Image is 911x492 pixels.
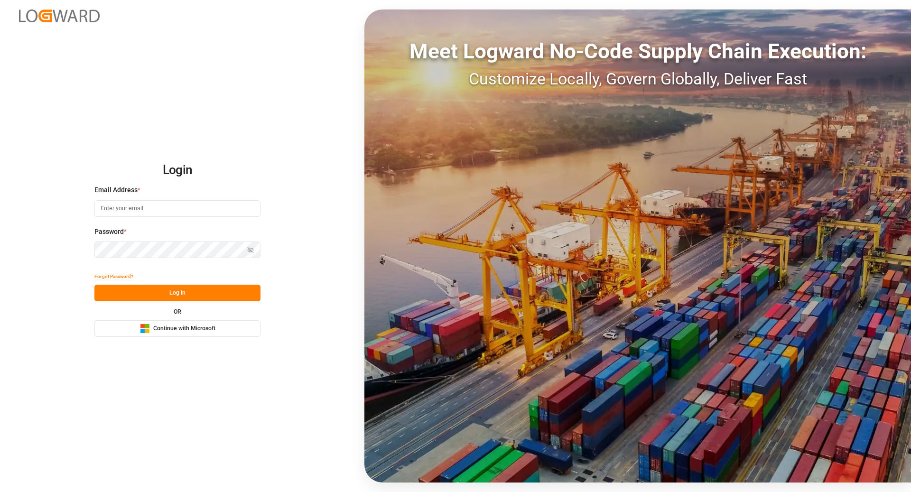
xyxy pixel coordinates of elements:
div: Customize Locally, Govern Globally, Deliver Fast [364,67,911,91]
img: Logward_new_orange.png [19,9,100,22]
span: Continue with Microsoft [153,325,215,333]
button: Forgot Password? [94,268,133,285]
button: Log In [94,285,260,301]
div: Meet Logward No-Code Supply Chain Execution: [364,36,911,67]
span: Email Address [94,185,138,195]
small: OR [174,309,181,315]
button: Continue with Microsoft [94,320,260,337]
input: Enter your email [94,200,260,217]
h2: Login [94,155,260,186]
span: Password [94,227,124,237]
